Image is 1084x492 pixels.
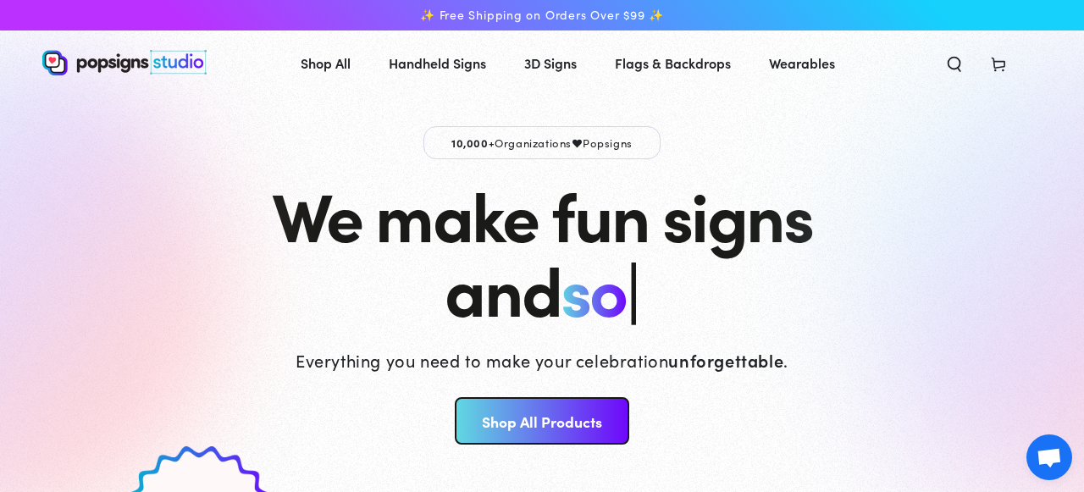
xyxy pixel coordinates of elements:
span: so [561,240,626,334]
strong: unforgettable [668,348,783,372]
a: 3D Signs [512,41,589,86]
span: Shop All [301,51,351,75]
a: Shop All Products [455,397,628,445]
p: Everything you need to make your celebration . [296,348,788,372]
a: Open chat [1026,434,1072,480]
h1: We make fun signs and [272,176,812,325]
a: Shop All [288,41,363,86]
span: ✨ Free Shipping on Orders Over $99 ✨ [420,8,664,23]
a: Flags & Backdrops [602,41,744,86]
span: Wearables [769,51,835,75]
span: 10,000+ [451,135,495,150]
img: Popsigns Studio [42,50,207,75]
span: 3D Signs [524,51,577,75]
span: | [626,240,639,335]
a: Wearables [756,41,848,86]
span: Handheld Signs [389,51,486,75]
p: Organizations Popsigns [423,126,661,159]
a: Handheld Signs [376,41,499,86]
span: Flags & Backdrops [615,51,731,75]
summary: Search our site [932,44,976,81]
